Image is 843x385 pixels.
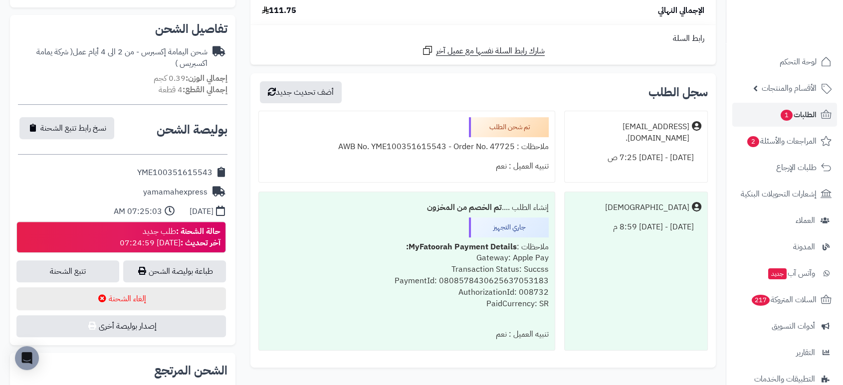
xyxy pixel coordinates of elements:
[776,161,817,175] span: طلبات الإرجاع
[406,241,517,253] b: MyFatoorah Payment Details:
[732,288,837,312] a: السلات المتروكة217
[421,44,545,57] a: شارك رابط السلة نفسها مع عميل آخر
[137,167,212,179] div: YME100351615543
[741,187,817,201] span: إشعارات التحويلات البنكية
[571,121,689,144] div: [EMAIL_ADDRESS][DOMAIN_NAME].
[469,217,549,237] div: جاري التجهيز
[154,365,227,377] h2: الشحن المرتجع
[159,84,227,96] small: 4 قطعة
[36,46,208,69] span: ( شركة يمامة اكسبريس )
[114,206,162,217] div: 07:25:03 AM
[262,5,296,16] span: 111.75
[746,134,817,148] span: المراجعات والأسئلة
[143,187,208,198] div: yamamahexpress
[123,260,226,282] a: طباعة بوليصة الشحن
[186,72,227,84] strong: إجمالي الوزن:
[732,261,837,285] a: وآتس آبجديد
[571,148,701,168] div: [DATE] - [DATE] 7:25 ص
[16,315,226,337] button: إصدار بوليصة أخرى
[265,157,549,176] div: تنبيه العميل : نعم
[767,266,815,280] span: وآتس آب
[154,72,227,84] small: 0.39 كجم
[19,117,114,139] button: نسخ رابط تتبع الشحنة
[732,314,837,338] a: أدوات التسويق
[120,226,220,249] div: طلب جديد [DATE] 07:24:59
[793,240,815,254] span: المدونة
[780,108,817,122] span: الطلبات
[775,26,834,47] img: logo-2.png
[15,346,39,370] div: Open Intercom Messenger
[181,237,220,249] strong: آخر تحديث :
[157,124,227,136] h2: بوليصة الشحن
[260,81,342,103] button: أضف تحديث جديد
[648,86,708,98] h3: سجل الطلب
[732,129,837,153] a: المراجعات والأسئلة2
[427,201,502,213] b: تم الخصم من المخزون
[796,213,815,227] span: العملاء
[732,182,837,206] a: إشعارات التحويلات البنكية
[16,287,226,310] button: إلغاء الشحنة
[571,217,701,237] div: [DATE] - [DATE] 8:59 م
[254,33,712,44] div: رابط السلة
[781,110,793,121] span: 1
[265,137,549,157] div: ملاحظات : AWB No. YME100351615543 - Order No. 47725
[176,225,220,237] strong: حالة الشحنة :
[190,206,213,217] div: [DATE]
[768,268,787,279] span: جديد
[732,50,837,74] a: لوحة التحكم
[265,198,549,217] div: إنشاء الطلب ....
[751,293,817,307] span: السلات المتروكة
[780,55,817,69] span: لوحة التحكم
[18,23,227,35] h2: تفاصيل الشحن
[469,117,549,137] div: تم شحن الطلب
[183,84,227,96] strong: إجمالي القطع:
[762,81,817,95] span: الأقسام والمنتجات
[265,237,549,325] div: ملاحظات : Gateway: Apple Pay Transaction Status: Succss PaymentId: 0808578430625637053183 Authori...
[732,235,837,259] a: المدونة
[16,260,119,282] a: تتبع الشحنة
[265,325,549,344] div: تنبيه العميل : نعم
[796,346,815,360] span: التقارير
[40,122,106,134] span: نسخ رابط تتبع الشحنة
[752,295,770,306] span: 217
[732,208,837,232] a: العملاء
[605,202,689,213] div: [DEMOGRAPHIC_DATA]
[658,5,704,16] span: الإجمالي النهائي
[772,319,815,333] span: أدوات التسويق
[732,341,837,365] a: التقارير
[18,46,208,69] div: شحن اليمامة إكسبرس - من 2 الى 4 أيام عمل
[747,136,759,147] span: 2
[436,45,545,57] span: شارك رابط السلة نفسها مع عميل آخر
[732,156,837,180] a: طلبات الإرجاع
[732,103,837,127] a: الطلبات1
